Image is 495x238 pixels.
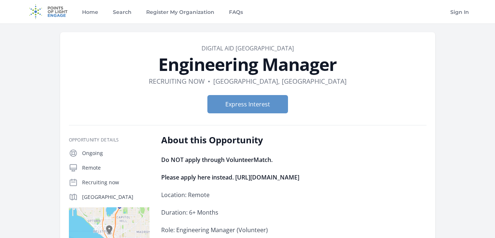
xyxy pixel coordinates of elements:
dd: Recruiting now [149,76,205,86]
strong: Please apply here instead. [URL][DOMAIN_NAME] [161,173,299,181]
button: Express Interest [207,95,288,113]
p: Recruiting now [82,179,149,186]
dd: [GEOGRAPHIC_DATA], [GEOGRAPHIC_DATA] [213,76,347,86]
a: Digital Aid [GEOGRAPHIC_DATA] [202,44,294,52]
p: Remote [82,164,149,171]
p: Duration: 6+ Months [161,207,376,218]
p: Ongoing [82,150,149,157]
p: Location: Remote [161,190,376,200]
div: • [208,76,210,86]
h1: Engineering Manager [69,56,426,73]
h3: Opportunity Details [69,137,149,143]
h2: About this Opportunity [161,134,376,146]
p: [GEOGRAPHIC_DATA] [82,193,149,201]
p: Role: Engineering Manager (Volunteer) [161,225,376,235]
strong: Do NOT apply through VolunteerMatch. [161,156,273,164]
